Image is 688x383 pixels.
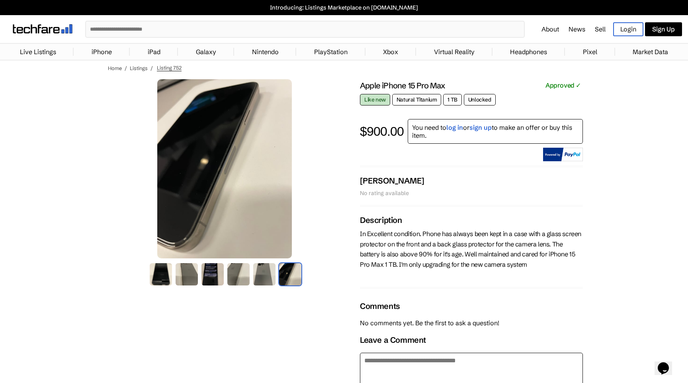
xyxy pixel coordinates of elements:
[655,351,680,375] iframe: chat widget
[360,94,390,106] span: Like new
[13,24,72,33] img: techfare logo
[144,44,164,60] a: iPad
[541,25,559,33] a: About
[446,123,463,131] a: log in
[360,215,583,225] h2: Description
[88,44,116,60] a: iPhone
[360,176,424,186] span: [PERSON_NAME]
[16,44,60,60] a: Live Listings
[192,44,220,60] a: Galaxy
[130,65,148,71] a: Listings
[613,22,643,36] a: Login
[149,262,173,286] img: Apple - iPhone 15 Pro Max
[430,44,479,60] a: Virtual Reality
[4,4,684,11] a: Introducing: Listings Marketplace on [DOMAIN_NAME]
[310,44,352,60] a: PlayStation
[360,301,583,311] h2: Comments
[392,94,442,106] span: Natural Titanium
[360,80,445,90] div: Apple iPhone 15 Pro Max
[579,44,601,60] a: Pixel
[569,25,585,33] a: News
[248,44,283,60] a: Nintendo
[252,262,276,286] img: Apple - iPhone 15 Pro Max
[125,65,127,71] span: /
[175,262,199,286] img: Apple - iPhone 15 Pro Max
[360,124,404,139] div: $900.00
[201,262,225,286] img: Apple - iPhone 15 Pro Max
[157,79,292,258] img: Main Image
[360,229,583,279] p: In Excellent condition. Phone has always been kept in a case with a glass screen protector on the...
[108,65,122,71] a: Home
[645,22,682,36] a: Sign Up
[464,94,496,106] span: Unlocked
[379,44,402,60] a: Xbox
[469,123,492,131] a: sign up
[157,64,182,71] span: Listing 752
[543,79,583,91] span: Approved ✓
[629,44,672,60] a: Market Data
[443,94,461,106] span: 1 TB
[360,335,583,345] h3: Leave a Comment
[408,119,583,144] p: You need to or to make an offer or buy this item.
[506,44,551,60] a: Headphones
[360,190,409,197] span: No rating available
[150,65,153,71] span: /
[278,262,302,286] img: Apple - iPhone 15 Pro Max
[227,262,250,286] img: Apple - iPhone 15 Pro Max
[595,25,606,33] a: Sell
[360,319,583,327] p: No comments yet. Be the first to ask a question!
